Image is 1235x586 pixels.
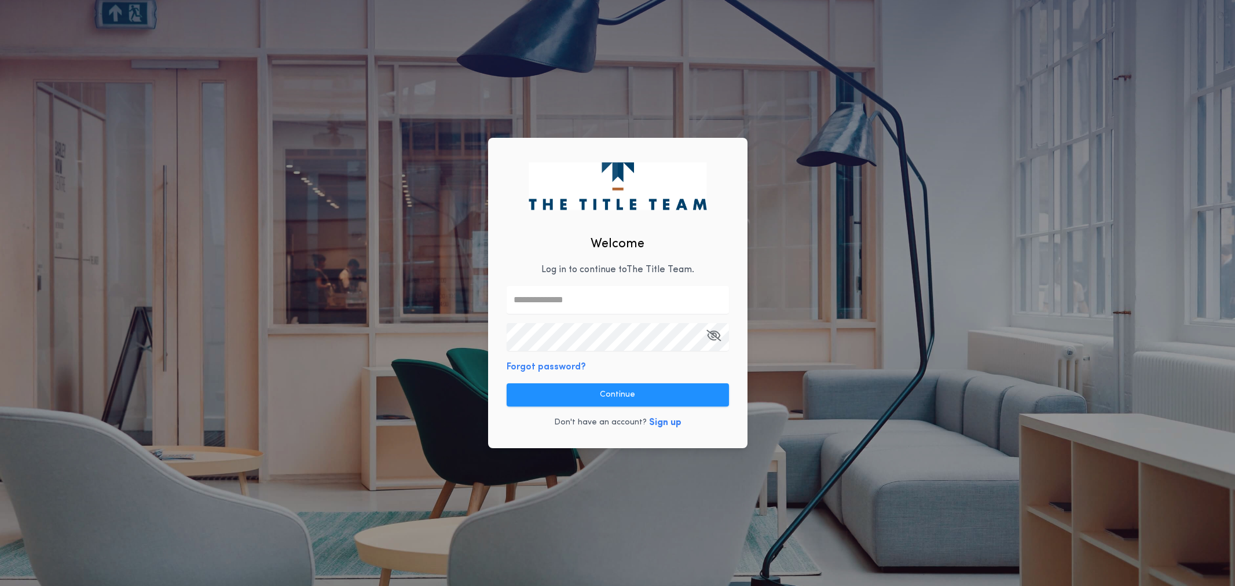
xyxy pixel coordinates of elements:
[529,162,706,210] img: logo
[649,416,681,430] button: Sign up
[554,417,647,428] p: Don't have an account?
[507,360,586,374] button: Forgot password?
[541,263,694,277] p: Log in to continue to The Title Team .
[507,383,729,406] button: Continue
[591,235,644,254] h2: Welcome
